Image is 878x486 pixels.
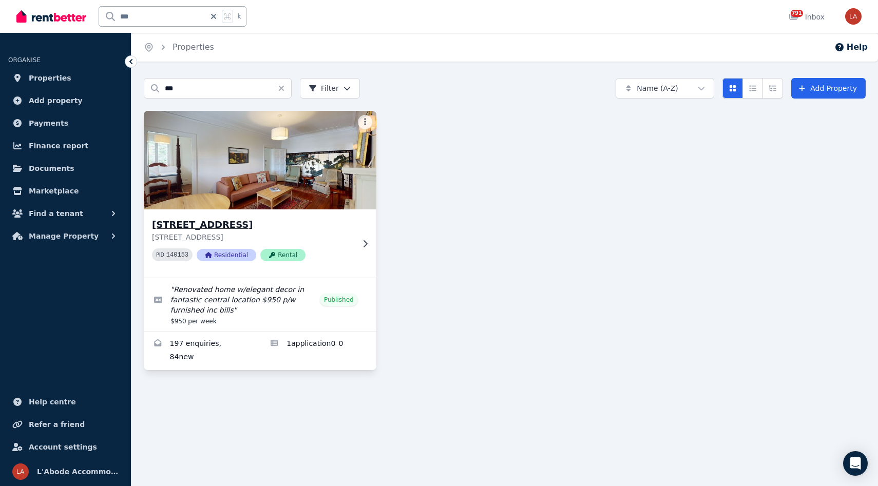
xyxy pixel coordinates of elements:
[29,230,99,242] span: Manage Property
[8,226,123,246] button: Manage Property
[358,115,372,129] button: More options
[277,78,292,99] button: Clear search
[260,249,306,261] span: Rental
[166,251,188,259] code: 140153
[843,451,868,476] div: Open Intercom Messenger
[300,78,360,99] button: Filter
[8,135,123,156] a: Finance report
[138,108,382,212] img: 10/166 New South Head Road,, Woollahra
[173,42,214,52] a: Properties
[8,203,123,224] button: Find a tenant
[309,83,339,93] span: Filter
[29,117,68,129] span: Payments
[29,207,83,220] span: Find a tenant
[8,113,123,133] a: Payments
[791,10,803,17] span: 791
[616,78,714,99] button: Name (A-Z)
[834,41,868,53] button: Help
[8,158,123,179] a: Documents
[722,78,783,99] div: View options
[8,181,123,201] a: Marketplace
[637,83,678,93] span: Name (A-Z)
[8,56,41,64] span: ORGANISE
[29,72,71,84] span: Properties
[29,418,85,431] span: Refer a friend
[144,278,376,332] a: Edit listing: Renovated home w/elegant decor in fantastic central location $950 p/w furnished inc...
[237,12,241,21] span: k
[789,12,825,22] div: Inbox
[8,90,123,111] a: Add property
[260,332,376,370] a: Applications for 10/166 New South Head Road,, Woollahra
[29,396,76,408] span: Help centre
[152,232,354,242] p: [STREET_ADDRESS]
[12,463,29,480] img: L'Abode Accommodation Specialist
[722,78,743,99] button: Card view
[8,437,123,457] a: Account settings
[8,414,123,435] a: Refer a friend
[8,392,123,412] a: Help centre
[29,185,79,197] span: Marketplace
[29,162,74,174] span: Documents
[144,332,260,370] a: Enquiries for 10/166 New South Head Road,, Woollahra
[845,8,862,25] img: L'Abode Accommodation Specialist
[29,94,83,107] span: Add property
[37,465,119,478] span: L'Abode Accommodation Specialist
[144,111,376,278] a: 10/166 New South Head Road,, Woollahra[STREET_ADDRESS][STREET_ADDRESS]PID 140153ResidentialRental
[29,140,88,152] span: Finance report
[156,252,164,258] small: PID
[16,9,86,24] img: RentBetter
[197,249,256,261] span: Residential
[762,78,783,99] button: Expanded list view
[742,78,763,99] button: Compact list view
[131,33,226,62] nav: Breadcrumb
[152,218,354,232] h3: [STREET_ADDRESS]
[791,78,866,99] a: Add Property
[29,441,97,453] span: Account settings
[8,68,123,88] a: Properties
